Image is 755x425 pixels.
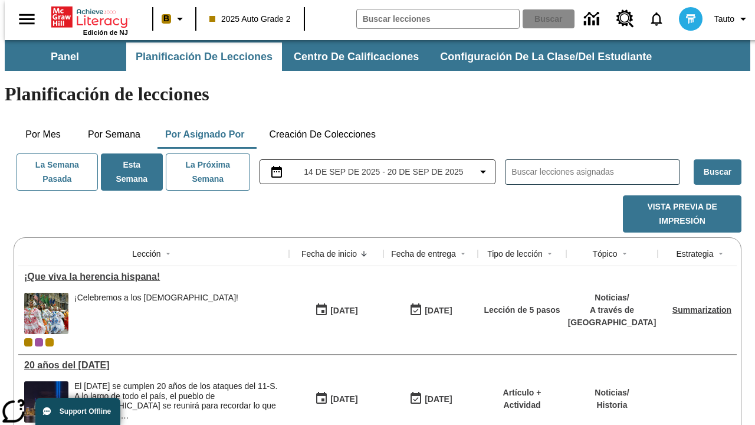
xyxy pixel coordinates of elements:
[74,381,283,423] div: El 11 de septiembre de 2021 se cumplen 20 años de los ataques del 11-S. A lo largo de todo el paí...
[431,42,661,71] button: Configuración de la clase/del estudiante
[694,159,741,185] button: Buscar
[24,272,283,282] a: ¡Que viva la herencia hispana!, Lecciones
[101,153,163,191] button: Esta semana
[391,248,456,260] div: Fecha de entrega
[83,29,128,36] span: Edición de NJ
[595,399,629,411] p: Historia
[166,153,250,191] button: La próxima semana
[209,13,291,25] span: 2025 Auto Grade 2
[311,299,362,322] button: 09/15/25: Primer día en que estuvo disponible la lección
[24,360,283,371] div: 20 años del 11 de septiembre
[24,272,283,282] div: ¡Que viva la herencia hispana!
[623,195,741,233] button: Vista previa de impresión
[45,338,54,346] div: New 2025 class
[24,338,32,346] div: Clase actual
[487,248,543,260] div: Tipo de lección
[425,303,452,318] div: [DATE]
[260,120,385,149] button: Creación de colecciones
[609,3,641,35] a: Centro de recursos, Se abrirá en una pestaña nueva.
[14,120,73,149] button: Por mes
[74,293,238,334] div: ¡Celebremos a los hispanoamericanos!
[714,247,728,261] button: Sort
[74,293,238,303] div: ¡Celebremos a los [DEMOGRAPHIC_DATA]!
[265,165,491,179] button: Seleccione el intervalo de fechas opción del menú
[5,83,750,105] h1: Planificación de lecciones
[74,381,283,421] div: El [DATE] se cumplen 20 años de los ataques del 11-S. A lo largo de todo el país, el pueblo de [G...
[24,360,283,371] a: 20 años del 11 de septiembre, Lecciones
[679,7,703,31] img: avatar image
[672,4,710,34] button: Escoja un nuevo avatar
[311,388,362,410] button: 09/14/25: Primer día en que estuvo disponible la lección
[405,299,456,322] button: 09/21/25: Último día en que podrá accederse la lección
[24,293,68,334] img: dos filas de mujeres hispanas en un desfile que celebra la cultura hispana. Las mujeres lucen col...
[121,411,129,420] span: …
[51,5,128,29] a: Portada
[330,303,357,318] div: [DATE]
[51,4,128,36] div: Portada
[161,247,175,261] button: Sort
[35,338,43,346] div: OL 2025 Auto Grade 3
[476,165,490,179] svg: Collapse Date Range Filter
[710,8,755,30] button: Perfil/Configuración
[511,164,679,181] input: Buscar lecciones asignadas
[156,120,254,149] button: Por asignado por
[9,2,44,37] button: Abrir el menú lateral
[301,248,357,260] div: Fecha de inicio
[163,11,169,26] span: B
[78,120,150,149] button: Por semana
[641,4,672,34] a: Notificaciones
[484,304,560,316] p: Lección de 5 pasos
[5,40,750,71] div: Subbarra de navegación
[714,13,734,25] span: Tauto
[568,292,656,304] p: Noticias /
[592,248,617,260] div: Tópico
[618,247,632,261] button: Sort
[456,247,470,261] button: Sort
[357,9,519,28] input: Buscar campo
[543,247,557,261] button: Sort
[595,387,629,399] p: Noticias /
[568,304,656,329] p: A través de [GEOGRAPHIC_DATA]
[17,153,98,191] button: La semana pasada
[157,8,192,30] button: Boost El color de la clase es anaranjado claro. Cambiar el color de la clase.
[24,381,68,423] img: Tributo con luces en la ciudad de Nueva York desde el Parque Estatal Liberty (Nueva Jersey)
[484,387,560,411] p: Artículo + Actividad
[126,42,282,71] button: Planificación de lecciones
[6,42,124,71] button: Panel
[676,248,713,260] div: Estrategia
[5,42,662,71] div: Subbarra de navegación
[132,248,160,260] div: Lección
[672,305,731,315] a: Summarization
[577,3,609,35] a: Centro de información
[330,392,357,407] div: [DATE]
[357,247,371,261] button: Sort
[284,42,428,71] button: Centro de calificaciones
[405,388,456,410] button: 09/14/25: Último día en que podrá accederse la lección
[60,407,111,416] span: Support Offline
[35,398,120,425] button: Support Offline
[304,166,463,178] span: 14 de sep de 2025 - 20 de sep de 2025
[425,392,452,407] div: [DATE]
